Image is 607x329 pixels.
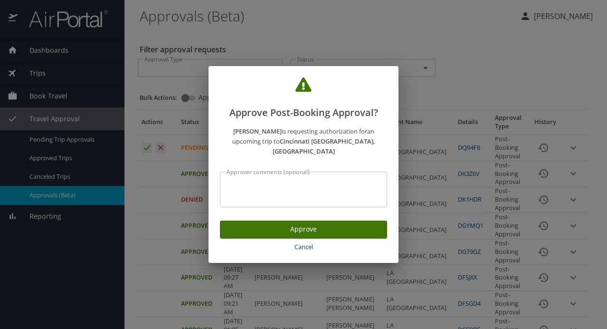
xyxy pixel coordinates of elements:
[233,127,282,135] strong: [PERSON_NAME]
[220,239,387,255] button: Cancel
[220,126,387,156] p: is requesting authorization for an upcoming trip to
[220,221,387,239] button: Approve
[220,77,387,120] h2: Approve Post-Booking Approval?
[228,223,379,235] span: Approve
[224,242,383,252] span: Cancel
[273,137,375,155] strong: Cincinnati [GEOGRAPHIC_DATA], [GEOGRAPHIC_DATA]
